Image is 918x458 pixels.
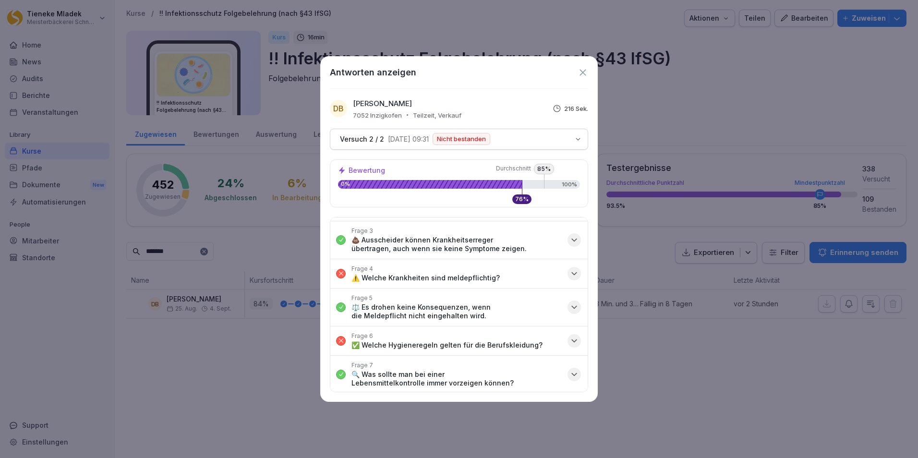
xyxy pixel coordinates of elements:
p: ⚖️ Es drohen keine Konsequenzen, wenn die Meldepflicht nicht eingehalten wird. [351,303,562,320]
p: 85 % [534,164,554,174]
p: Versuch 2 / 2 [340,135,384,144]
h1: Antworten anzeigen [330,66,416,79]
button: Frage 5⚖️ Es drohen keine Konsequenzen, wenn die Meldepflicht nicht eingehalten wird. [330,289,588,326]
button: Frage 3💩 Ausscheider können Krankheitserreger übertragen, auch wenn sie keine Symptome zeigen. [330,221,588,259]
p: Frage 5 [351,294,373,302]
p: 100% [562,182,577,187]
span: Durchschnitt [473,165,531,172]
p: 7052 Inzigkofen [353,111,402,119]
p: Nicht bestanden [437,136,486,142]
p: 0% [338,181,522,187]
p: ⚠️ Welche Krankheiten sind meldepflichtig? [351,274,500,282]
p: [DATE] 09:31 [388,135,429,143]
p: Bewertung [349,167,385,174]
p: [PERSON_NAME] [353,98,412,109]
p: Frage 3 [351,227,373,235]
p: Frage 6 [351,332,373,340]
p: 🔍 Was sollte man bei einer Lebensmittelkontrolle immer vorzeigen können? [351,370,562,387]
button: Frage 4⚠️ Welche Krankheiten sind meldepflichtig? [330,259,588,288]
div: DB [330,100,347,117]
p: ✅ Welche Hygieneregeln gelten für die Berufskleidung? [351,341,543,350]
p: 76 % [515,196,529,202]
p: 💩 Ausscheider können Krankheitserreger übertragen, auch wenn sie keine Symptome zeigen. [351,236,562,253]
button: Frage 7🔍 Was sollte man bei einer Lebensmittelkontrolle immer vorzeigen können? [330,356,588,393]
p: Teilzeit, Verkauf [413,111,461,119]
button: Frage 6✅ Welche Hygieneregeln gelten für die Berufskleidung? [330,326,588,355]
p: Frage 7 [351,362,373,369]
p: Frage 4 [351,265,373,273]
p: 216 Sek. [564,105,588,112]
